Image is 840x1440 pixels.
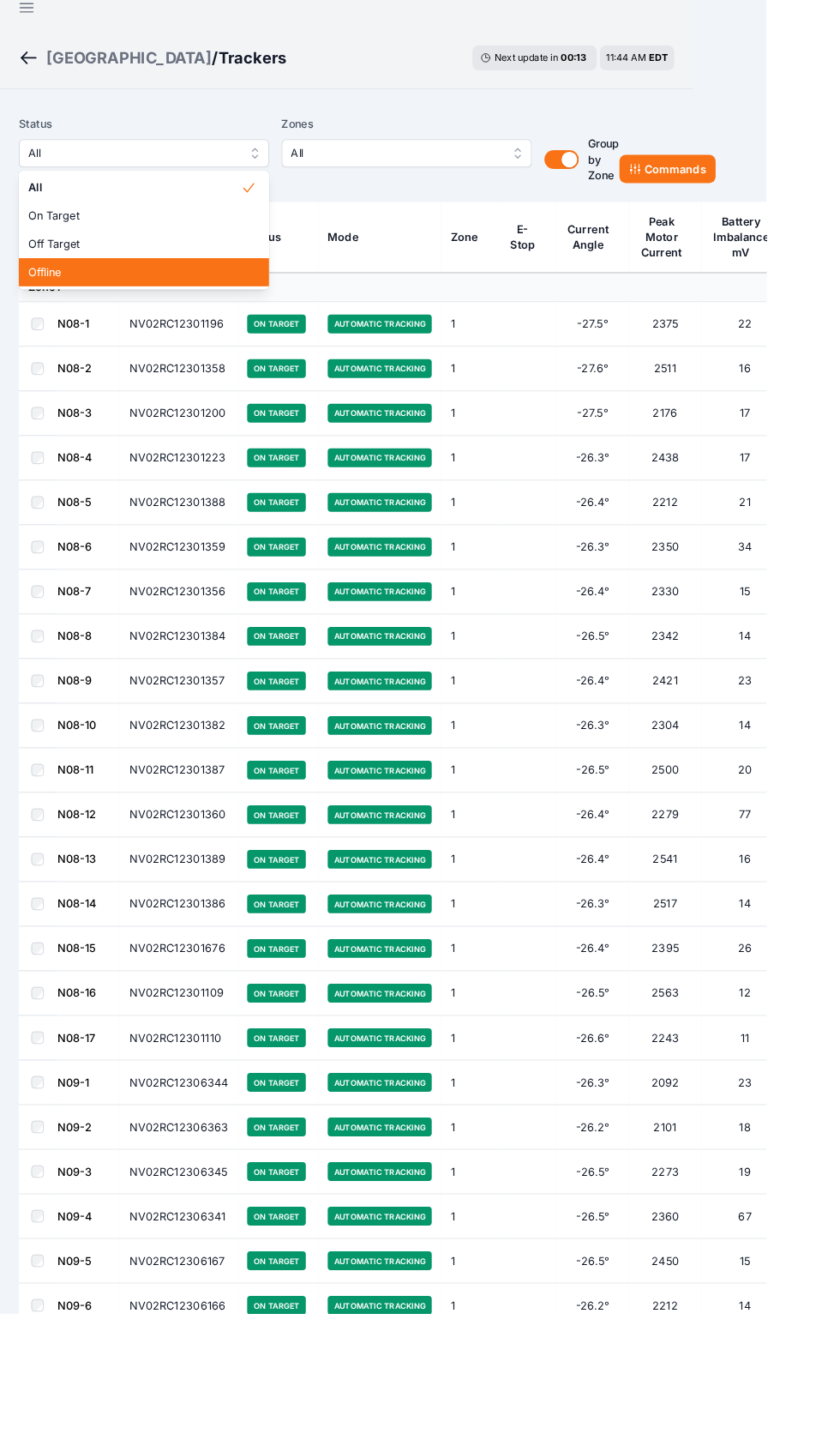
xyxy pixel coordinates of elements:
[31,290,264,307] span: Offline
[31,259,264,276] span: Off Target
[31,228,264,245] span: On Target
[21,153,295,184] button: All
[31,197,264,214] span: All
[31,158,261,178] span: All
[21,187,295,317] div: All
